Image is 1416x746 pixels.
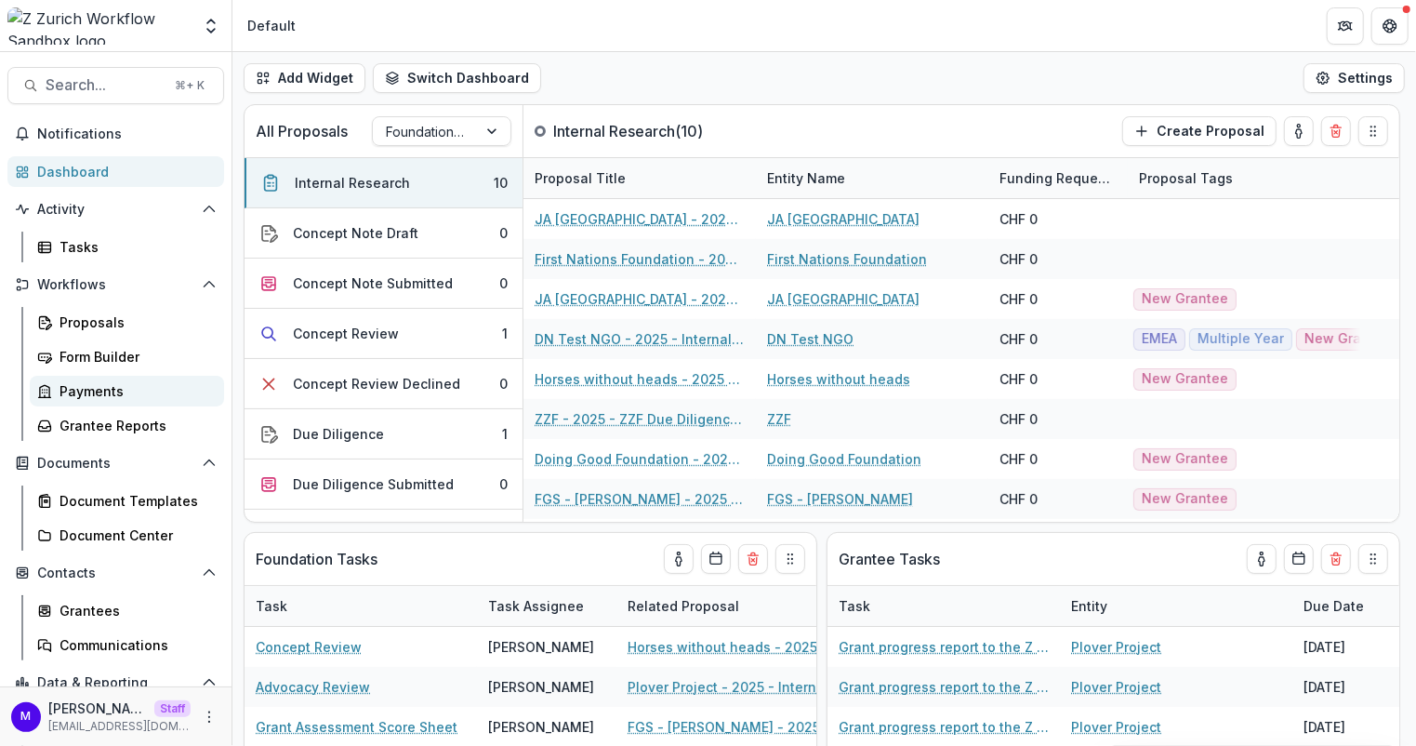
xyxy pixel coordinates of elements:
[1071,637,1161,657] a: Plover Project
[477,586,616,626] div: Task Assignee
[240,12,303,39] nav: breadcrumb
[1060,586,1292,626] div: Entity
[30,307,224,338] a: Proposals
[198,7,224,45] button: Open entity switcher
[738,544,768,574] button: Delete card
[293,324,399,343] div: Concept Review
[293,374,460,393] div: Concept Review Declined
[616,586,849,626] div: Related Proposal
[245,309,523,359] button: Concept Review1
[1198,331,1284,347] span: Multiple Year
[1128,168,1244,188] div: Proposal Tags
[7,448,224,478] button: Open Documents
[535,289,745,309] a: JA [GEOGRAPHIC_DATA] - 2025 - New Grant Application
[245,596,298,616] div: Task
[756,158,988,198] div: Entity Name
[1128,158,1360,198] div: Proposal Tags
[60,635,209,655] div: Communications
[293,223,418,243] div: Concept Note Draft
[37,162,209,181] div: Dashboard
[60,381,209,401] div: Payments
[60,237,209,257] div: Tasks
[767,409,791,429] a: ZZF
[1142,451,1228,467] span: New Grantee
[30,376,224,406] a: Payments
[1284,116,1314,146] button: toggle-assigned-to-me
[535,249,745,269] a: First Nations Foundation - 2025 - Internal Research Form
[1321,544,1351,574] button: Delete card
[245,158,523,208] button: Internal Research10
[535,489,745,509] a: FGS - [PERSON_NAME] - 2025 - New Grant Application
[999,489,1038,509] div: CHF 0
[245,409,523,460] button: Due Diligence1
[256,717,457,737] a: Grant Assessment Score Sheet
[60,526,209,545] div: Document Center
[999,329,1038,349] div: CHF 0
[245,460,523,510] button: Due Diligence Submitted0
[60,601,209,620] div: Grantees
[37,456,194,472] span: Documents
[827,586,1060,626] div: Task
[245,208,523,259] button: Concept Note Draft0
[30,520,224,551] a: Document Center
[999,209,1038,229] div: CHF 0
[1304,331,1391,347] span: New Grantee
[628,717,838,737] a: FGS - [PERSON_NAME] - 2025 - New Grant Application
[999,369,1038,389] div: CHF 0
[7,119,224,149] button: Notifications
[48,718,191,735] p: [EMAIL_ADDRESS][DOMAIN_NAME]
[293,273,453,293] div: Concept Note Submitted
[30,410,224,441] a: Grantee Reports
[839,717,1049,737] a: Grant progress report to the Z Zurich Foundation
[1292,596,1375,616] div: Due Date
[664,544,694,574] button: toggle-assigned-to-me
[488,637,594,657] div: [PERSON_NAME]
[523,168,637,188] div: Proposal Title
[499,474,508,494] div: 0
[245,359,523,409] button: Concept Review Declined0
[839,677,1049,697] a: Grant progress report to the Z Zurich Foundation
[37,277,194,293] span: Workflows
[839,637,1049,657] a: Grant progress report to the Z Zurich Foundation
[30,486,224,516] a: Document Templates
[1142,331,1177,347] span: EMEA
[37,127,217,142] span: Notifications
[60,491,209,511] div: Document Templates
[628,637,838,657] a: Horses without heads - 2025 - New Grant Application
[767,329,854,349] a: DN Test NGO
[988,158,1128,198] div: Funding Requested
[21,711,32,723] div: Maddie
[244,63,365,93] button: Add Widget
[256,120,348,142] p: All Proposals
[494,173,508,193] div: 10
[535,449,745,469] a: Doing Good Foundation - 2025 - New Grant Application
[30,341,224,372] a: Form Builder
[60,347,209,366] div: Form Builder
[1071,677,1161,697] a: Plover Project
[1304,63,1405,93] button: Settings
[535,329,745,349] a: DN Test NGO - 2025 - Internal Research Form
[767,249,927,269] a: First Nations Foundation
[30,595,224,626] a: Grantees
[48,699,147,718] p: [PERSON_NAME]
[701,544,731,574] button: Calendar
[245,586,477,626] div: Task
[535,209,745,229] a: JA [GEOGRAPHIC_DATA] - 2025 - Renewal Grant Application
[1358,116,1388,146] button: Drag
[7,67,224,104] button: Search...
[767,489,913,509] a: FGS - [PERSON_NAME]
[999,249,1038,269] div: CHF 0
[7,558,224,588] button: Open Contacts
[256,637,362,657] a: Concept Review
[1122,116,1277,146] button: Create Proposal
[60,313,209,332] div: Proposals
[999,409,1038,429] div: CHF 0
[256,677,370,697] a: Advocacy Review
[775,544,805,574] button: Drag
[60,416,209,435] div: Grantee Reports
[1071,717,1161,737] a: Plover Project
